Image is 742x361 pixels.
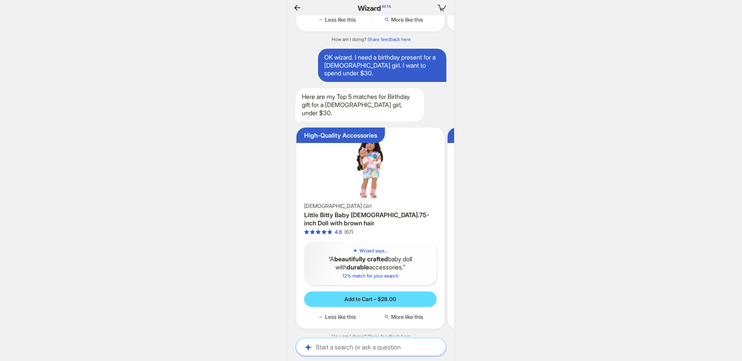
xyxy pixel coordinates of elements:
[310,255,431,271] q: A baby doll with accessories.
[335,229,342,235] div: 4.8
[371,313,437,321] button: More like this
[391,313,423,320] span: More like this
[347,263,369,271] b: durable
[304,211,437,227] h3: Little Bitty Baby [DEMOGRAPHIC_DATA].75-inch Doll with brown hair
[304,203,371,209] span: [DEMOGRAPHIC_DATA] Girl
[391,16,423,23] span: More like this
[325,16,356,23] span: Less like this
[342,273,398,279] span: 12 % match for your search
[344,229,353,235] div: (67)
[296,88,424,121] div: Here are my Top 5 matches for Birthday gift for a [DEMOGRAPHIC_DATA] girl, under $30.
[304,131,377,140] div: High-Quality Accessories
[318,49,446,82] div: OK wizard. I need a birthday present for a [DEMOGRAPHIC_DATA] girl. I want to spend under $30.
[368,334,411,339] a: Share feedback here
[327,230,332,235] span: star
[288,334,454,340] div: How am I doing?
[310,230,315,235] span: star
[304,16,370,24] button: Less like this
[344,296,396,303] span: Add to Cart – $28.00
[304,229,342,235] div: 4.8 out of 5 stars
[322,230,327,235] span: star
[316,230,321,235] span: star
[304,313,370,321] button: Less like this
[371,16,437,24] button: More like this
[304,230,309,235] span: star
[334,255,388,263] b: beautifully crafted
[451,131,592,201] img: Monster High Howliday Dia De Muertos Skelita Calaveras Fashion Doll
[296,128,444,329] div: High-Quality AccessoriesLittle Bitty Baby 7.75-inch Doll with brown hair[DEMOGRAPHIC_DATA] GirlLi...
[304,291,437,307] button: Add to Cart – $28.00
[288,36,454,43] div: How am I doing?
[300,131,441,201] img: Little Bitty Baby 7.75-inch Doll with brown hair
[325,313,356,320] span: Less like this
[359,248,388,254] h5: Wizard says...
[368,36,411,42] a: Share feedback here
